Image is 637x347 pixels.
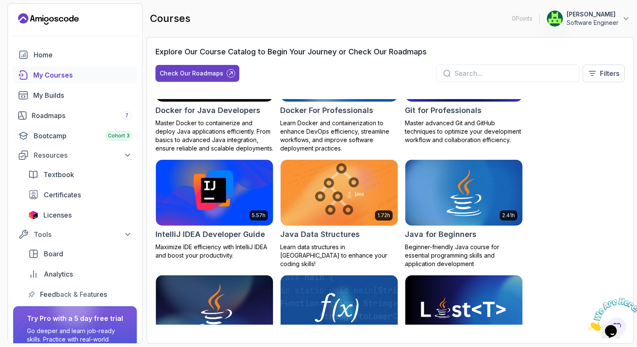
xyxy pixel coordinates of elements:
span: Cohort 3 [108,132,130,139]
a: feedback [23,286,137,303]
a: Java for Beginners card2.41hJava for BeginnersBeginner-friendly Java course for essential program... [405,159,523,268]
h2: Docker for Java Developers [155,105,260,116]
a: certificates [23,186,137,203]
button: Filters [583,65,625,82]
span: Licenses [43,210,72,220]
span: Textbook [43,169,74,180]
img: Chat attention grabber [3,3,56,37]
div: Roadmaps [32,110,132,121]
span: Board [44,249,63,259]
p: Master advanced Git and GitHub techniques to optimize your development workflow and collaboration... [405,119,523,144]
p: [PERSON_NAME] [567,10,618,19]
div: Home [34,50,132,60]
p: Master Docker to containerize and deploy Java applications efficiently. From basics to advanced J... [155,119,273,153]
a: IntelliJ IDEA Developer Guide card5.57hIntelliJ IDEA Developer GuideMaximize IDE efficiency with ... [155,159,273,260]
img: Java Data Structures card [281,160,398,226]
a: courses [13,67,137,83]
img: IntelliJ IDEA Developer Guide card [156,160,273,226]
p: Learn Docker and containerization to enhance DevOps efficiency, streamline workflows, and improve... [280,119,398,153]
img: Java Functional Interfaces card [281,275,398,341]
button: user profile image[PERSON_NAME]Software Engineer [546,10,630,27]
p: 2.41h [502,212,515,219]
div: My Courses [33,70,132,80]
p: 0 Points [512,14,533,23]
h2: Java Data Structures [280,229,360,240]
img: Java Generics card [405,275,522,341]
a: analytics [23,266,137,282]
a: roadmaps [13,107,137,124]
div: Resources [34,150,132,160]
a: Landing page [18,12,79,26]
p: Beginner-friendly Java course for essential programming skills and application development [405,243,523,268]
h2: Docker For Professionals [280,105,373,116]
span: Feedback & Features [40,289,107,299]
div: Check Our Roadmaps [160,69,223,78]
p: Learn data structures in [GEOGRAPHIC_DATA] to enhance your coding skills! [280,243,398,268]
h2: Java for Beginners [405,229,476,240]
a: bootcamp [13,127,137,144]
button: Tools [13,227,137,242]
a: licenses [23,207,137,223]
img: Java for Developers card [156,275,273,341]
div: My Builds [33,90,132,100]
img: user profile image [547,11,563,27]
a: home [13,46,137,63]
p: Software Engineer [567,19,618,27]
h2: courses [150,12,190,25]
span: Analytics [44,269,73,279]
span: Certificates [44,190,81,200]
img: jetbrains icon [28,211,38,219]
h3: Explore Our Course Catalog to Begin Your Journey or Check Our Roadmaps [155,46,427,58]
a: textbook [23,166,137,183]
h2: IntelliJ IDEA Developer Guide [155,229,265,240]
p: 5.57h [252,212,265,219]
iframe: chat widget [585,294,637,334]
h2: Git for Professionals [405,105,482,116]
p: Filters [600,68,619,78]
button: Resources [13,148,137,163]
p: 1.72h [377,212,390,219]
a: board [23,245,137,262]
img: Java for Beginners card [405,160,522,226]
div: Tools [34,229,132,239]
button: Check Our Roadmaps [155,65,239,82]
div: Bootcamp [34,131,132,141]
span: 7 [125,112,128,119]
a: builds [13,87,137,104]
input: Search... [454,68,572,78]
p: Maximize IDE efficiency with IntelliJ IDEA and boost your productivity. [155,243,273,260]
a: Java Data Structures card1.72hJava Data StructuresLearn data structures in [GEOGRAPHIC_DATA] to e... [280,159,398,268]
